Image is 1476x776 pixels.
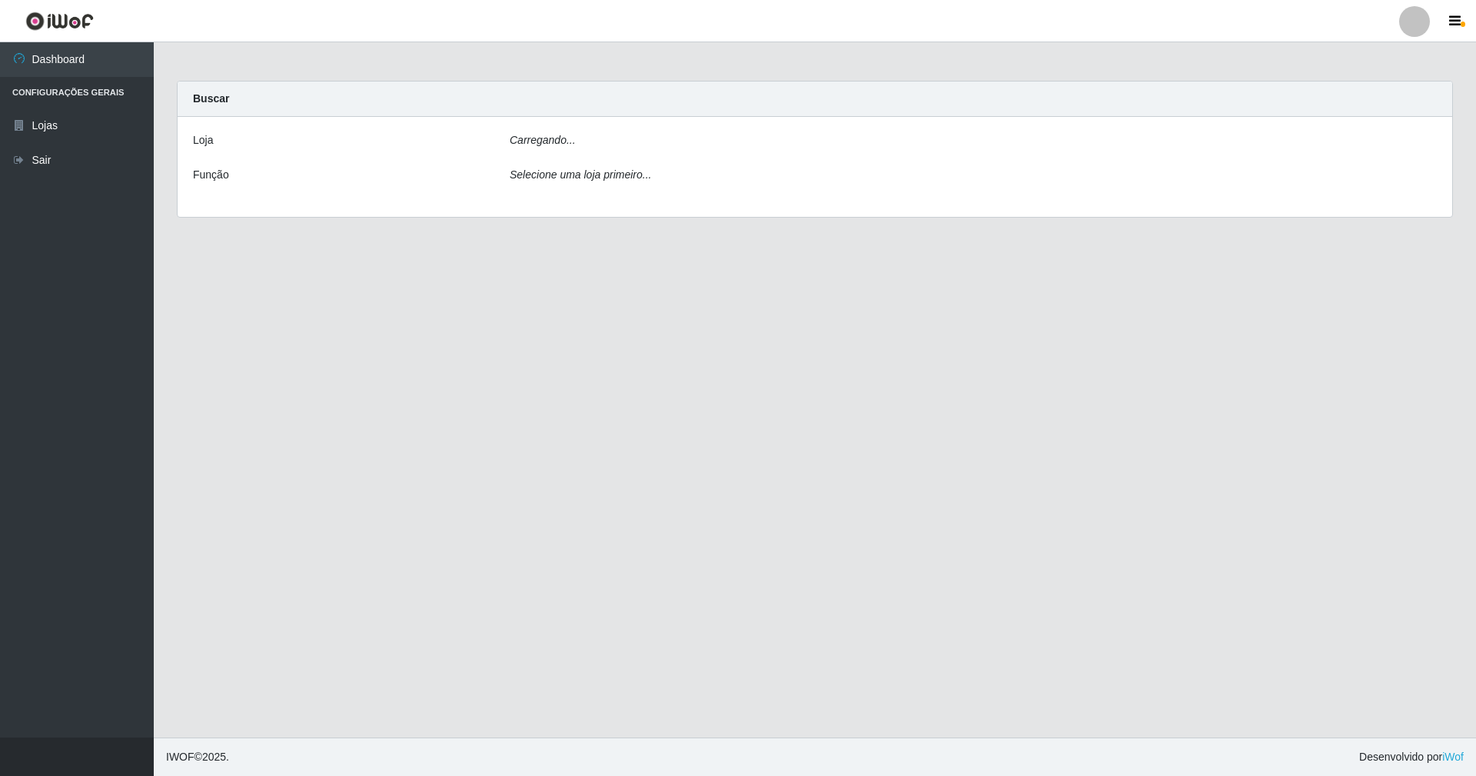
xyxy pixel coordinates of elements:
label: Função [193,167,229,183]
a: iWof [1442,751,1464,763]
span: © 2025 . [166,749,229,765]
strong: Buscar [193,92,229,105]
span: Desenvolvido por [1359,749,1464,765]
i: Carregando... [510,134,576,146]
span: IWOF [166,751,194,763]
label: Loja [193,132,213,148]
i: Selecione uma loja primeiro... [510,168,651,181]
img: CoreUI Logo [25,12,94,31]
